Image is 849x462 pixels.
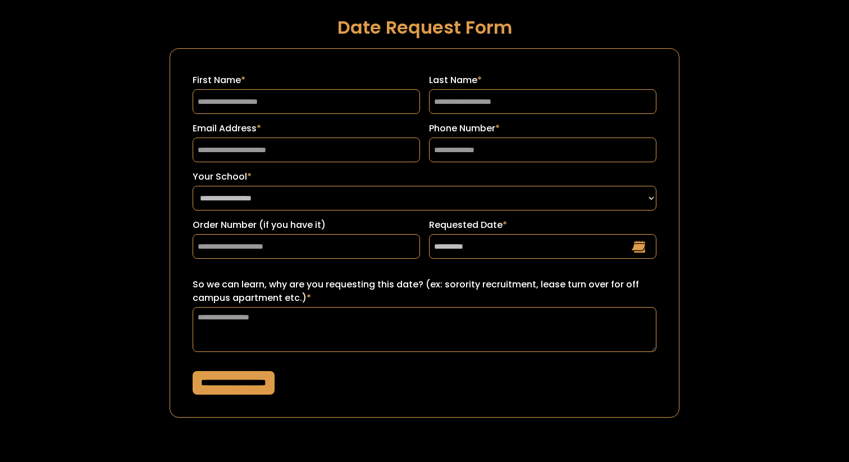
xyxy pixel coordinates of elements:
[429,122,656,135] label: Phone Number
[170,17,679,37] h1: Date Request Form
[170,48,679,418] form: Request a Date Form
[429,218,656,232] label: Requested Date
[429,74,656,87] label: Last Name
[193,218,420,232] label: Order Number (if you have it)
[193,278,656,305] label: So we can learn, why are you requesting this date? (ex: sorority recruitment, lease turn over for...
[193,122,420,135] label: Email Address
[193,74,420,87] label: First Name
[193,170,656,184] label: Your School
